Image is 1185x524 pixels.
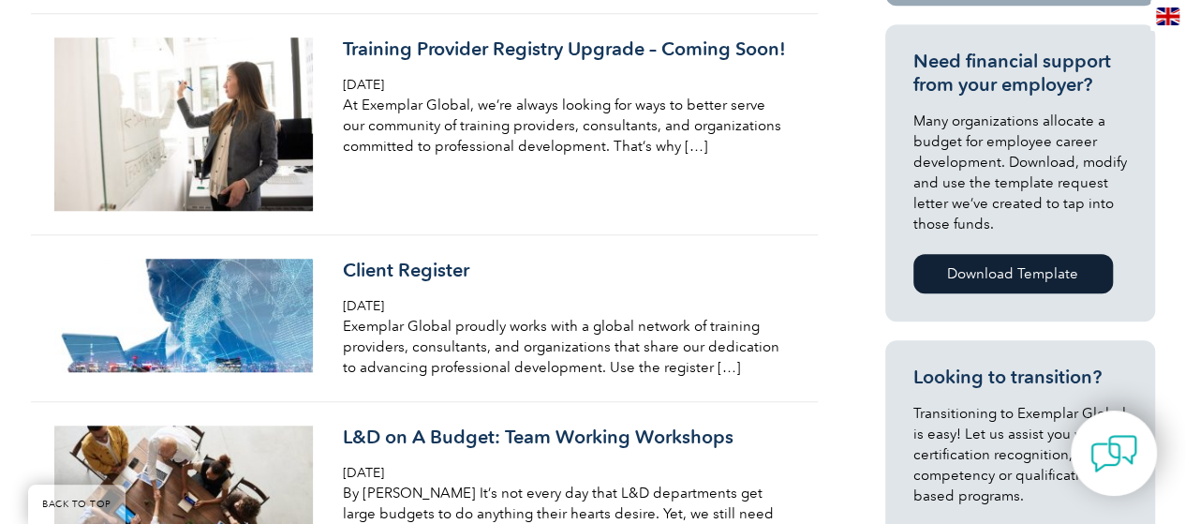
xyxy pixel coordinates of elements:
[54,37,314,210] img: pexels-divinetechygirl-1181534-300x200.jpg
[31,14,818,234] a: Training Provider Registry Upgrade – Coming Soon! [DATE] At Exemplar Global, we’re always looking...
[343,95,787,157] p: At Exemplar Global, we’re always looking for ways to better serve our community of training provi...
[343,298,384,314] span: [DATE]
[343,37,787,61] h3: Training Provider Registry Upgrade – Coming Soon!
[913,254,1113,293] a: Download Template
[31,235,818,402] a: Client Register [DATE] Exemplar Global proudly works with a global network of training providers,...
[343,77,384,93] span: [DATE]
[1156,7,1179,25] img: en
[913,403,1127,506] p: Transitioning to Exemplar Global is easy! Let us assist you with our certification recognition, c...
[343,426,787,449] h3: L&D on A Budget: Team Working Workshops
[913,366,1127,389] h3: Looking to transition?
[343,316,787,378] p: Exemplar Global proudly works with a global network of training providers, consultants, and organ...
[913,111,1127,234] p: Many organizations allocate a budget for employee career development. Download, modify and use th...
[1090,430,1137,477] img: contact-chat.png
[913,50,1127,97] h3: Need financial support from your employer?
[28,485,126,524] a: BACK TO TOP
[343,465,384,481] span: [DATE]
[54,259,314,373] img: iStock-1054574038-e1638929466731-300x132.jpg
[343,259,787,282] h3: Client Register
